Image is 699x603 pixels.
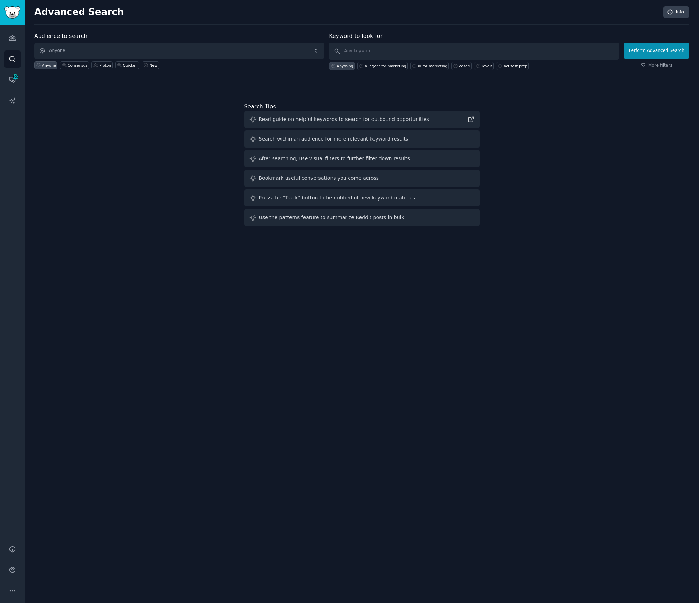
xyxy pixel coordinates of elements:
div: ai for marketing [418,63,447,68]
span: 309 [12,74,19,79]
div: After searching, use visual filters to further filter down results [259,155,410,162]
button: Perform Advanced Search [624,43,689,59]
div: Consensus [68,63,88,68]
div: New [149,63,157,68]
label: Keyword to look for [329,33,383,39]
div: Press the "Track" button to be notified of new keyword matches [259,194,415,202]
label: Audience to search [34,33,87,39]
div: Anything [337,63,353,68]
div: Bookmark useful conversations you come across [259,175,379,182]
button: Anyone [34,43,324,59]
div: levoit [482,63,492,68]
div: act test prep [504,63,527,68]
a: 309 [4,71,21,88]
a: More filters [641,62,672,69]
div: cosori [459,63,470,68]
img: GummySearch logo [4,6,20,19]
div: Read guide on helpful keywords to search for outbound opportunities [259,116,429,123]
input: Any keyword [329,43,619,60]
a: Info [663,6,689,18]
a: New [142,61,159,69]
div: Proton [99,63,111,68]
div: ai agent for marketing [365,63,406,68]
div: Quicken [123,63,138,68]
div: Search within an audience for more relevant keyword results [259,135,409,143]
label: Search Tips [244,103,276,110]
h2: Advanced Search [34,7,659,18]
div: Use the patterns feature to summarize Reddit posts in bulk [259,214,404,221]
div: Anyone [42,63,56,68]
